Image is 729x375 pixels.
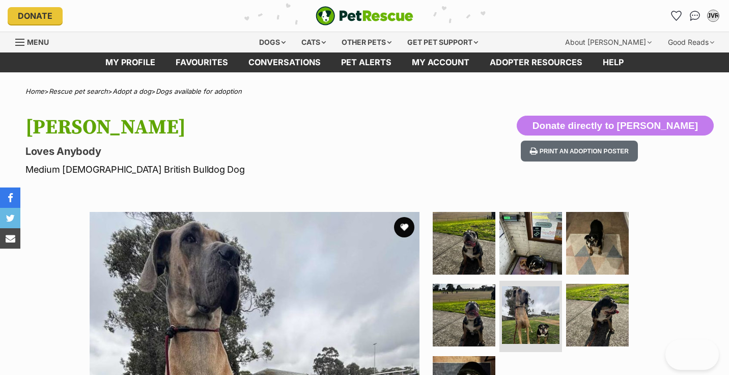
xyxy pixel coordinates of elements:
a: Conversations [687,8,703,24]
p: Loves Anybody [25,144,444,158]
a: conversations [238,52,331,72]
img: Photo of Oskar [502,286,559,344]
img: logo-e224e6f780fb5917bec1dbf3a21bbac754714ae5b6737aabdf751b685950b380.svg [316,6,413,25]
a: Favourites [165,52,238,72]
div: Good Reads [661,32,721,52]
img: Photo of Oskar [433,212,495,275]
a: Home [25,87,44,95]
p: Medium [DEMOGRAPHIC_DATA] British Bulldog Dog [25,163,444,176]
button: My account [705,8,721,24]
a: PetRescue [316,6,413,25]
div: Dogs [252,32,293,52]
div: About [PERSON_NAME] [558,32,659,52]
span: Menu [27,38,49,46]
a: Dogs available for adoption [156,87,242,95]
button: Donate directly to [PERSON_NAME] [517,116,714,136]
img: Photo of Oskar [566,212,629,275]
div: Get pet support [400,32,485,52]
iframe: Help Scout Beacon - Open [665,339,719,370]
ul: Account quick links [668,8,721,24]
a: Favourites [668,8,685,24]
a: Adopter resources [480,52,593,72]
a: Rescue pet search [49,87,108,95]
a: My profile [95,52,165,72]
a: Adopt a dog [113,87,151,95]
div: Cats [294,32,333,52]
h1: [PERSON_NAME] [25,116,444,139]
a: Menu [15,32,56,50]
img: Photo of Oskar [499,212,562,275]
img: Photo of Oskar [566,284,629,346]
div: JVR [708,11,718,21]
a: Help [593,52,634,72]
button: Print an adoption poster [521,141,638,162]
img: chat-41dd97257d64d25036548639549fe6c8038ab92f7586957e7f3b1b290dea8141.svg [690,11,700,21]
a: Donate [8,7,63,24]
div: Other pets [334,32,399,52]
a: My account [402,52,480,72]
a: Pet alerts [331,52,402,72]
button: favourite [394,217,414,237]
img: Photo of Oskar [433,284,495,346]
